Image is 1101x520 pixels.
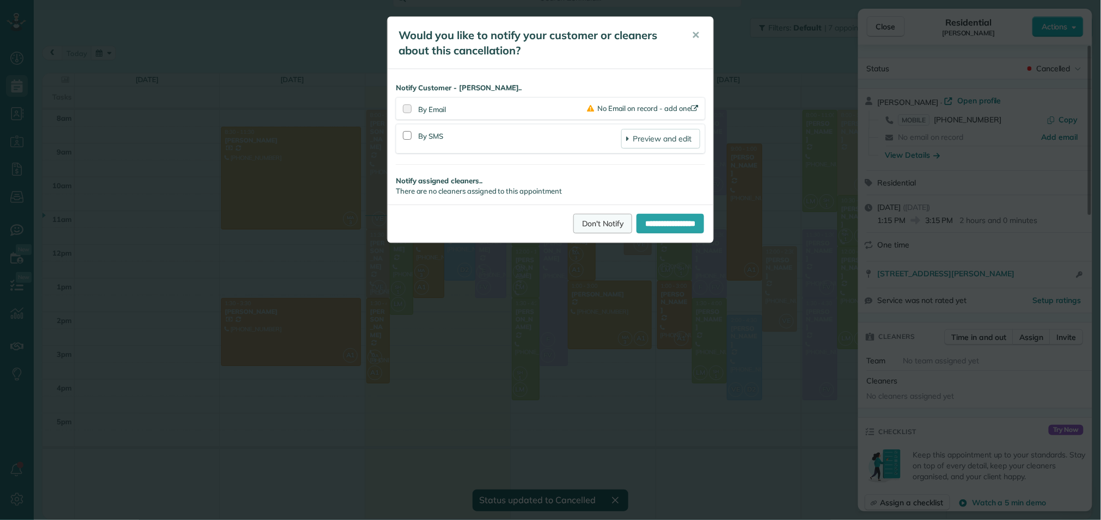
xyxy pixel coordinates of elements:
a: Preview and edit [621,129,700,148]
div: By Email [418,104,587,115]
div: By SMS [418,129,621,148]
strong: Notify assigned cleaners.. [396,176,705,186]
span: ✕ [692,29,700,41]
a: Don't Notify [573,214,632,233]
a: No Email on record - add one [587,104,700,113]
h5: Would you like to notify your customer or cleaners about this cancellation? [399,28,676,58]
span: There are no cleaners assigned to this appointment [396,187,562,195]
strong: Notify Customer - [PERSON_NAME].. [396,83,705,93]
